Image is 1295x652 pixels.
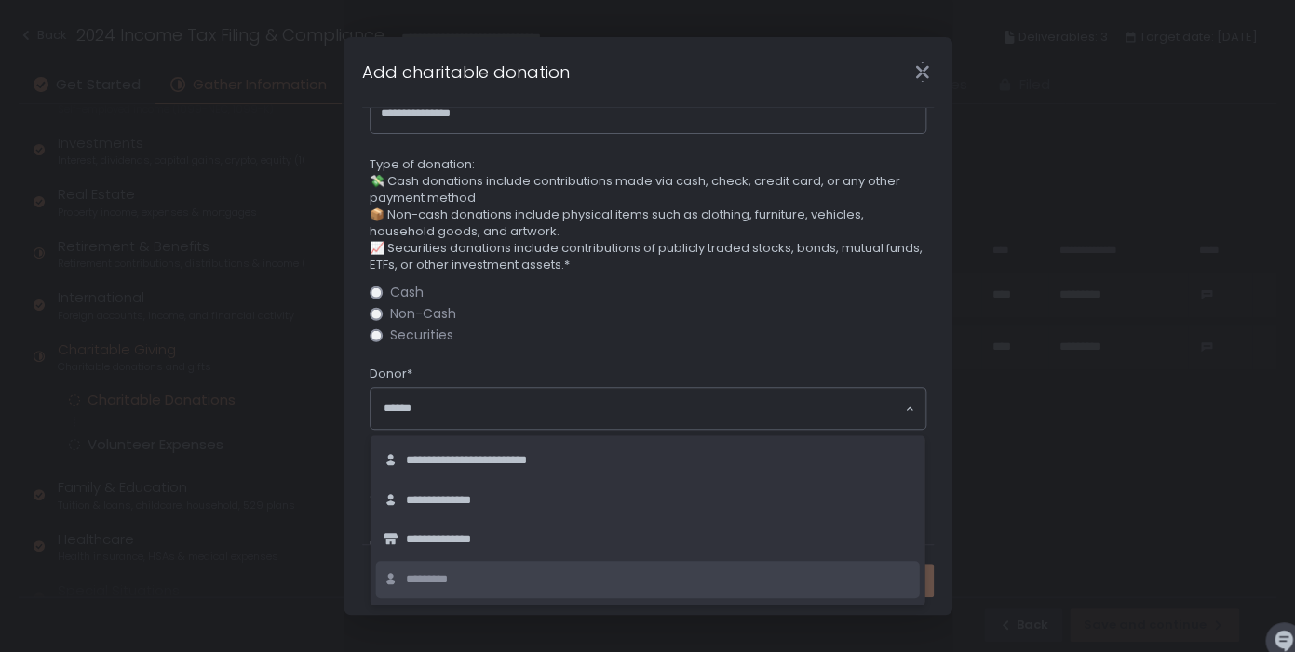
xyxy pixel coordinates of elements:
p: 🔸 If you do not have a receipt, or any of the following information is not included on your docum... [370,459,926,508]
input: Non-Cash [370,308,383,321]
span: Date of donation (leave blank if multiple) [370,538,616,554]
div: Search for option [371,388,925,429]
input: Search for option [384,399,903,418]
input: Securities [370,329,383,342]
div: Close [893,61,952,83]
h1: Add charitable donation [362,60,570,85]
span: Type of donation: [370,156,926,173]
span: 📦 Non-cash donations include physical items such as clothing, furniture, vehicles, household good... [370,206,926,240]
span: Cash [390,286,424,299]
input: Cash [370,286,383,299]
span: 💸 Cash donations include contributions made via cash, check, credit card, or any other payment me... [370,173,926,206]
span: 📈 Securities donations include contributions of publicly traded stocks, bonds, mutual funds, ETFs... [370,240,926,273]
span: Non-Cash [390,307,456,321]
span: Securities [390,328,453,342]
span: Donor* [370,366,412,382]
